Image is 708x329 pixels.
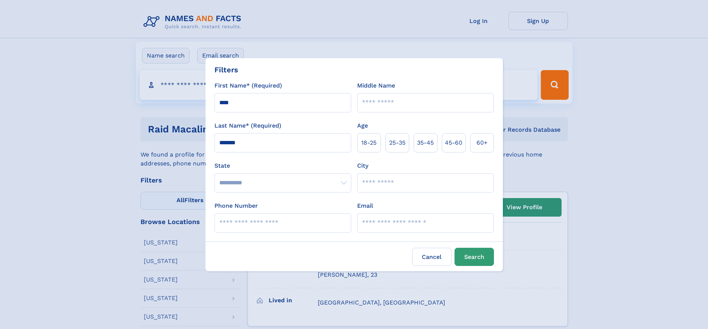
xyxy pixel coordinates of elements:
[214,161,351,170] label: State
[445,138,462,147] span: 45‑60
[361,138,376,147] span: 18‑25
[412,248,452,266] label: Cancel
[357,201,373,210] label: Email
[455,248,494,266] button: Search
[476,138,488,147] span: 60+
[214,64,238,75] div: Filters
[357,121,368,130] label: Age
[389,138,405,147] span: 25‑35
[357,81,395,90] label: Middle Name
[417,138,434,147] span: 35‑45
[214,121,281,130] label: Last Name* (Required)
[214,81,282,90] label: First Name* (Required)
[357,161,368,170] label: City
[214,201,258,210] label: Phone Number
